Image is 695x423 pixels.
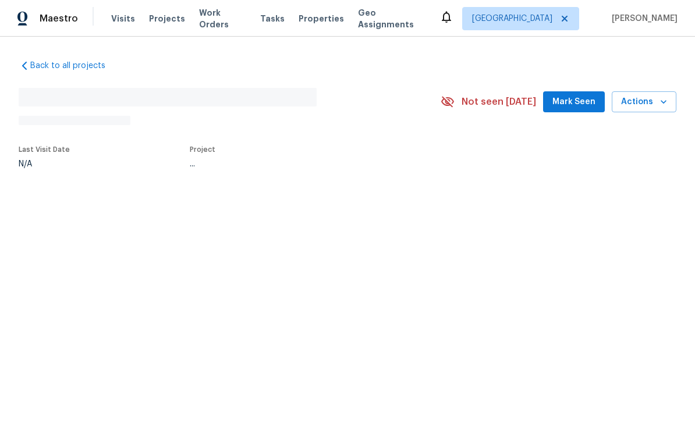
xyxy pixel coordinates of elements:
[199,7,246,30] span: Work Orders
[607,13,678,24] span: [PERSON_NAME]
[260,15,285,23] span: Tasks
[299,13,344,24] span: Properties
[190,160,413,168] div: ...
[40,13,78,24] span: Maestro
[462,96,536,108] span: Not seen [DATE]
[358,7,425,30] span: Geo Assignments
[612,91,676,113] button: Actions
[552,95,595,109] span: Mark Seen
[472,13,552,24] span: [GEOGRAPHIC_DATA]
[149,13,185,24] span: Projects
[621,95,667,109] span: Actions
[190,146,215,153] span: Project
[111,13,135,24] span: Visits
[543,91,605,113] button: Mark Seen
[19,146,70,153] span: Last Visit Date
[19,60,130,72] a: Back to all projects
[19,160,70,168] div: N/A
